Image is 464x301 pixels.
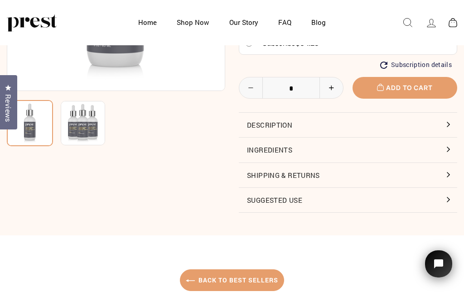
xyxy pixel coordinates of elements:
button: Ingredients [239,138,457,162]
a: Back to Best Sellers [180,269,284,291]
button: Subscription details [380,61,452,69]
button: Description [239,113,457,137]
button: Suggested Use [239,188,457,212]
span: Reviews [2,94,14,122]
span: Add to cart [377,84,432,91]
button: Increase item quantity by one [319,77,343,98]
img: PREST ORGANICS [7,14,57,32]
a: Blog [302,14,335,31]
a: FAQ [269,14,300,31]
img: CBD HAIR GROWTH [7,100,53,146]
button: Shipping & Returns [239,163,457,187]
button: Reduce item quantity by one [239,77,263,98]
ul: Primary [129,14,335,31]
input: quantity [239,77,343,99]
span: Subscription details [391,61,452,69]
iframe: Tidio Chat [413,238,464,301]
a: Our Story [220,14,267,31]
img: CBD HAIR GROWTH [61,101,105,145]
button: Add to cart [353,77,457,98]
a: Shop Now [168,14,218,31]
a: Home [129,14,166,31]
